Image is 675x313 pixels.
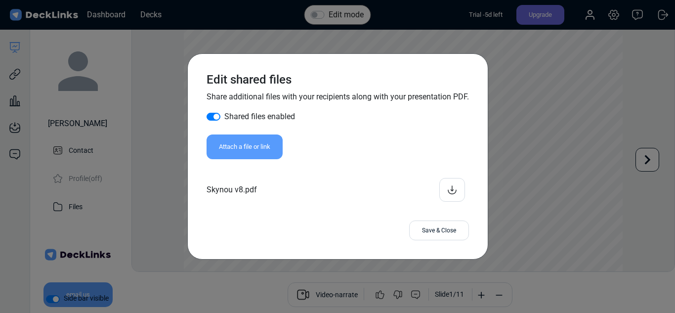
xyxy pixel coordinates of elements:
[207,178,469,202] div: Skynou v8.pdf
[207,91,469,103] p: Share additional files with your recipients along with your presentation PDF.
[224,111,295,123] label: Shared files enabled
[207,73,469,87] h4: Edit shared files
[207,134,283,159] div: Attach a file or link
[409,221,469,240] div: Save & Close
